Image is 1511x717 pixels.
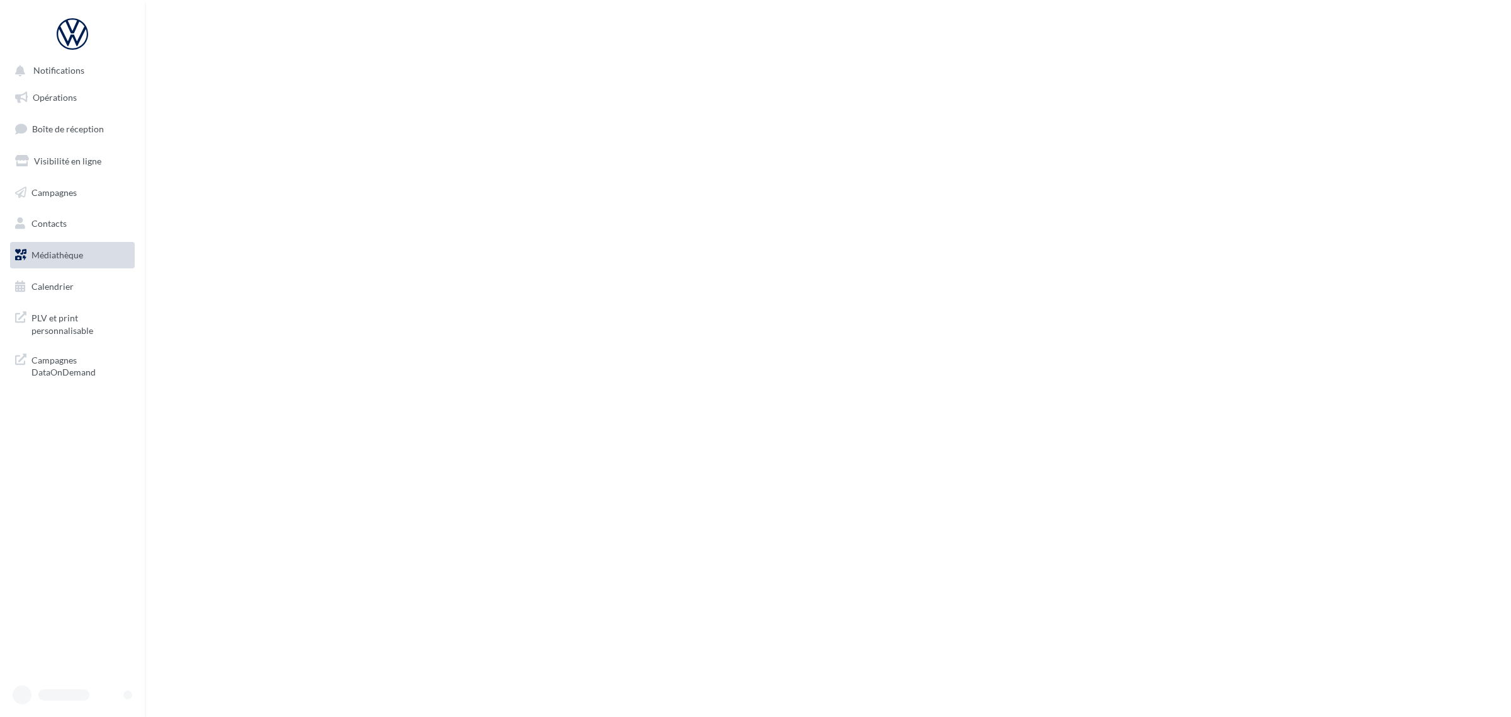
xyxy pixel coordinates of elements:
a: Contacts [8,210,137,237]
span: Visibilité en ligne [34,156,101,166]
span: Campagnes DataOnDemand [31,352,130,379]
span: Campagnes [31,186,77,197]
a: PLV et print personnalisable [8,304,137,341]
a: Campagnes DataOnDemand [8,347,137,384]
a: Calendrier [8,273,137,300]
a: Campagnes [8,180,137,206]
span: Opérations [33,92,77,103]
a: Visibilité en ligne [8,148,137,175]
span: Notifications [33,66,84,76]
span: Médiathèque [31,250,83,260]
span: Calendrier [31,281,74,292]
a: Opérations [8,84,137,111]
a: Boîte de réception [8,115,137,142]
span: Boîte de réception [32,123,104,134]
span: PLV et print personnalisable [31,309,130,336]
span: Contacts [31,218,67,229]
a: Médiathèque [8,242,137,268]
